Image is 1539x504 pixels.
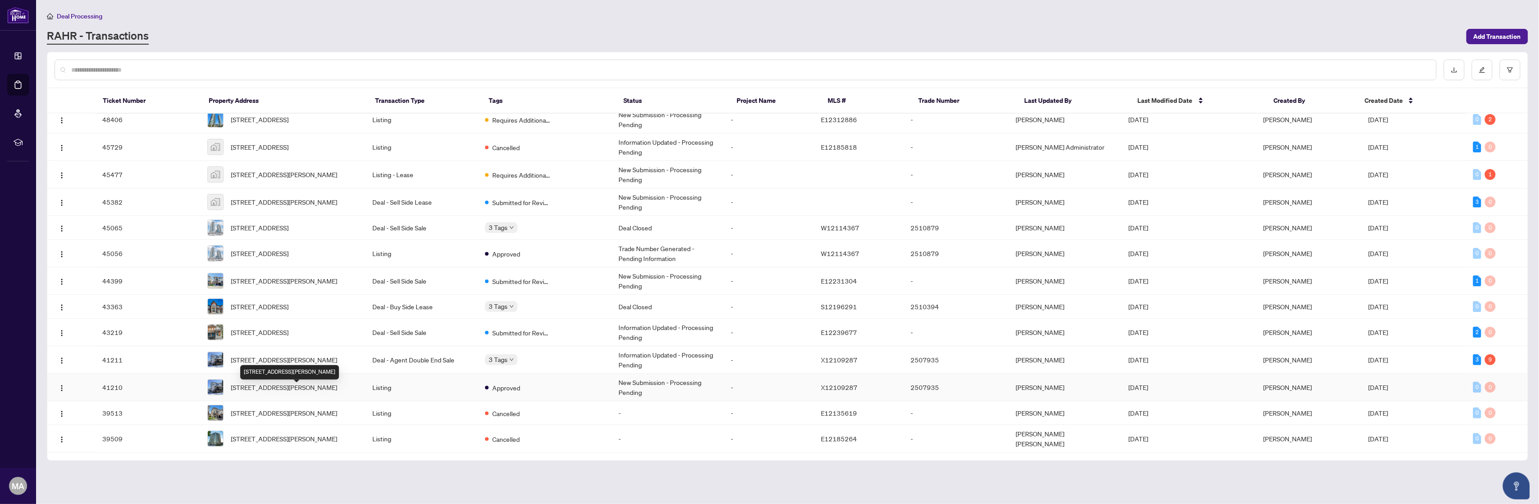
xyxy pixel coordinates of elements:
div: 0 [1473,248,1481,259]
span: W12114367 [821,249,859,257]
span: Cancelled [492,142,520,152]
span: [DATE] [1128,198,1148,206]
span: S12196291 [821,302,857,311]
td: 48406 [95,106,200,133]
span: E12185264 [821,435,857,443]
th: Property Address [202,88,368,114]
span: [PERSON_NAME] [1264,383,1312,391]
td: - [611,425,724,453]
span: [PERSON_NAME] [1264,328,1312,336]
img: thumbnail-img [208,194,223,210]
span: [DATE] [1369,198,1388,206]
td: 38837 [95,453,200,477]
th: Created Date [1357,88,1463,114]
td: 45477 [95,161,200,188]
div: 0 [1473,301,1481,312]
span: [STREET_ADDRESS] [231,248,289,258]
span: [STREET_ADDRESS] [231,223,289,233]
span: [STREET_ADDRESS] [231,327,289,337]
th: Transaction Type [368,88,481,114]
img: Logo [58,117,65,124]
img: Logo [58,385,65,392]
td: Listing [365,374,478,401]
span: Submitted for Review [492,197,551,207]
span: [DATE] [1369,409,1388,417]
td: - [724,346,814,374]
td: Deal - Agent Double End Sale [365,346,478,374]
td: - [724,133,814,161]
span: [DATE] [1369,383,1388,391]
td: [PERSON_NAME] [1009,216,1122,240]
td: Deal - Sell Side Lease [365,188,478,216]
td: New Submission - Processing Pending [611,267,724,295]
div: 0 [1485,275,1496,286]
td: - [904,425,1009,453]
span: [DATE] [1128,277,1148,285]
button: Logo [55,380,69,394]
th: Project Name [730,88,820,114]
img: thumbnail-img [208,405,223,421]
span: [DATE] [1128,356,1148,364]
td: - [724,295,814,319]
span: down [509,357,514,362]
div: 2 [1485,114,1496,125]
span: [STREET_ADDRESS] [231,142,289,152]
td: - [724,453,814,477]
td: - [724,319,814,346]
span: [DATE] [1369,115,1388,124]
td: [PERSON_NAME] [1009,188,1122,216]
td: Listing [365,240,478,267]
button: Add Transaction [1466,29,1528,44]
td: Deal Closed [611,216,724,240]
span: [DATE] [1128,383,1148,391]
div: 3 [1473,197,1481,207]
button: Logo [55,167,69,182]
span: E12312886 [821,115,857,124]
button: Logo [55,220,69,235]
td: 2510879 [904,240,1009,267]
div: 0 [1485,142,1496,152]
span: [DATE] [1128,224,1148,232]
td: - [904,106,1009,133]
span: E12185818 [821,143,857,151]
td: [PERSON_NAME] [1009,106,1122,133]
span: E12239677 [821,328,857,336]
td: Information Updated - Processing Pending [611,346,724,374]
td: - [904,188,1009,216]
td: Listing [365,106,478,133]
span: [DATE] [1369,328,1388,336]
span: [DATE] [1128,143,1148,151]
div: 3 [1473,354,1481,365]
td: 2507935 [904,346,1009,374]
td: Listing - Lease [365,161,478,188]
td: Information Updated - Processing Pending [611,133,724,161]
td: 44399 [95,267,200,295]
button: download [1444,60,1465,80]
span: [DATE] [1369,170,1388,179]
button: Logo [55,140,69,154]
td: 45065 [95,216,200,240]
button: Logo [55,112,69,127]
span: [STREET_ADDRESS][PERSON_NAME] [231,434,337,444]
span: X12109287 [821,383,857,391]
td: 45056 [95,240,200,267]
span: [PERSON_NAME] [1264,143,1312,151]
th: MLS # [820,88,911,114]
img: thumbnail-img [208,246,223,261]
td: Listing [365,401,478,425]
span: Submitted for Review [492,276,551,286]
span: [STREET_ADDRESS][PERSON_NAME] [231,276,337,286]
td: - [724,161,814,188]
td: Deal - Sell Side Sale [365,216,478,240]
span: X12109287 [821,356,857,364]
span: [STREET_ADDRESS][PERSON_NAME] [231,170,337,179]
div: 9 [1485,354,1496,365]
button: Logo [55,325,69,339]
td: 2507935 [904,374,1009,401]
td: [PERSON_NAME] [PERSON_NAME] [1009,425,1122,453]
div: 0 [1485,382,1496,393]
td: New Submission - Processing Pending [611,161,724,188]
span: Last Modified Date [1138,96,1193,105]
td: 43363 [95,295,200,319]
span: 3 Tags [489,354,508,365]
